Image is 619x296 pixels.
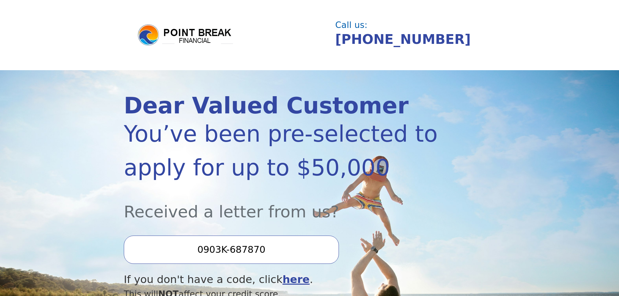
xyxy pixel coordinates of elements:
div: If you don't have a code, click . [124,272,440,288]
a: [PHONE_NUMBER] [335,32,471,47]
div: Call us: [335,21,490,29]
input: Enter your Offer Code: [124,236,339,264]
div: Received a letter from us? [124,185,440,224]
div: Dear Valued Customer [124,95,440,117]
img: logo.png [137,23,234,47]
a: here [282,273,310,286]
div: You’ve been pre-selected to apply for up to $50,000 [124,117,440,185]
